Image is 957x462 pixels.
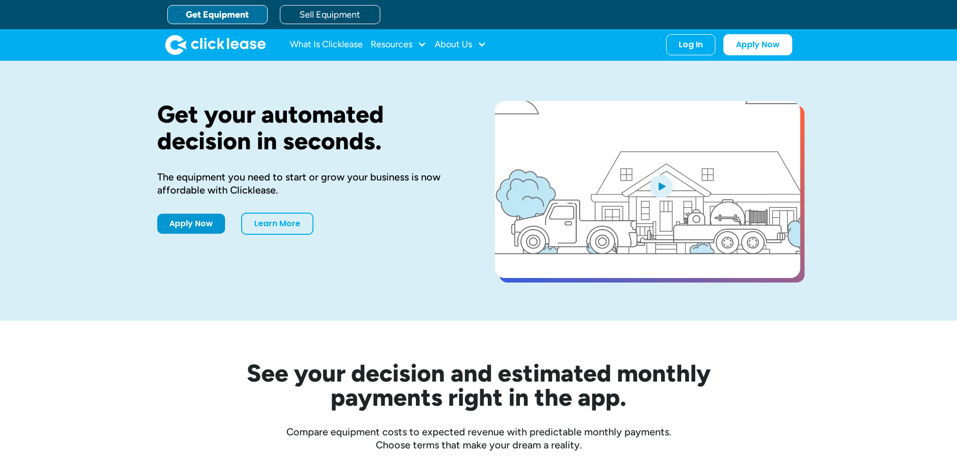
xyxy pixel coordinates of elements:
[157,170,463,197] div: The equipment you need to start or grow your business is now affordable with Clicklease.
[371,35,427,55] div: Resources
[157,214,225,234] a: Apply Now
[435,35,486,55] div: About Us
[290,35,363,55] a: What Is Clicklease
[157,425,800,451] div: Compare equipment costs to expected revenue with predictable monthly payments. Choose terms that ...
[648,172,675,200] img: Blue play button logo on a light blue circular background
[723,34,792,55] a: Apply Now
[165,35,266,55] img: Clicklease logo
[679,40,703,50] div: Log In
[241,213,313,235] a: Learn More
[165,35,266,55] a: home
[280,5,380,24] a: Sell Equipment
[197,361,760,409] h2: See your decision and estimated monthly payments right in the app.
[495,101,800,278] a: open lightbox
[157,101,463,154] h1: Get your automated decision in seconds.
[167,5,268,24] a: Get Equipment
